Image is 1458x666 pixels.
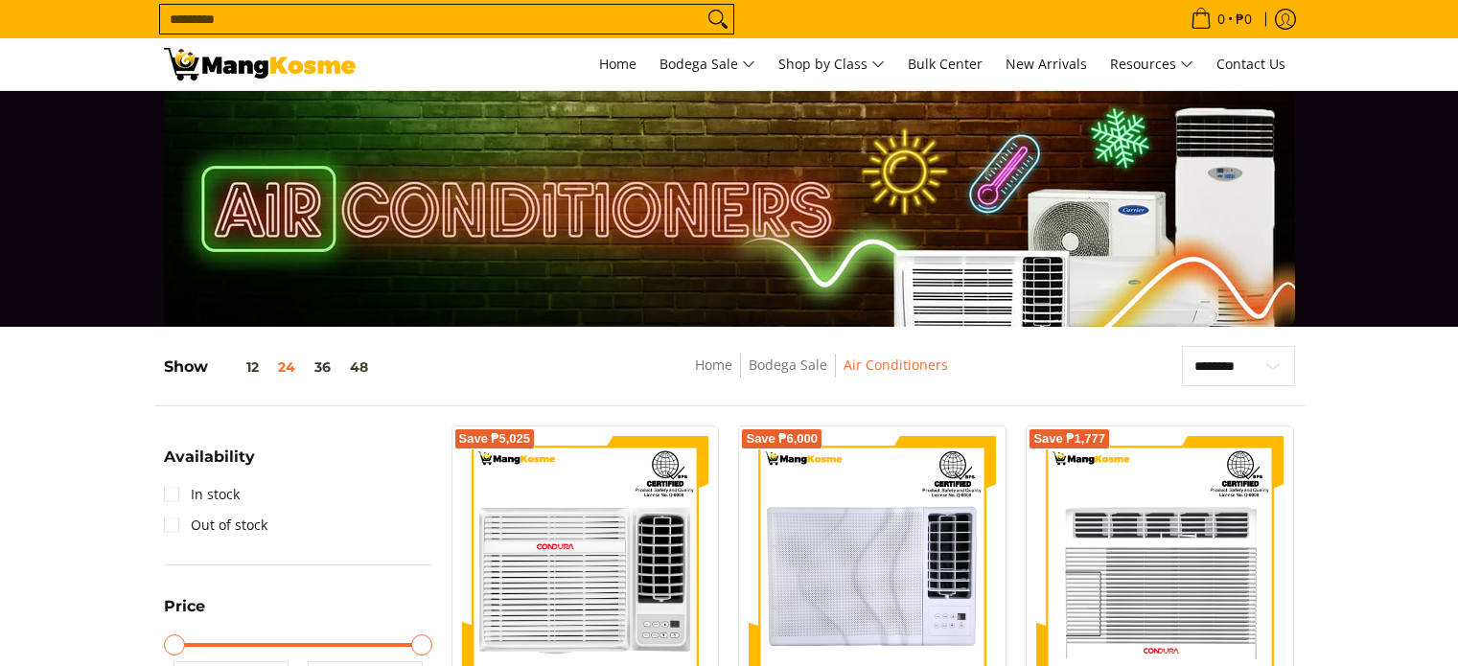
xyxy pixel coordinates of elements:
[1033,433,1105,445] span: Save ₱1,777
[164,357,378,377] h5: Show
[164,510,267,540] a: Out of stock
[590,38,646,90] a: Home
[695,356,732,374] a: Home
[1215,12,1228,26] span: 0
[1233,12,1255,26] span: ₱0
[340,359,378,375] button: 48
[749,356,827,374] a: Bodega Sale
[208,359,268,375] button: 12
[375,38,1295,90] nav: Main Menu
[769,38,894,90] a: Shop by Class
[1207,38,1295,90] a: Contact Us
[1006,55,1087,73] span: New Arrivals
[268,359,305,375] button: 24
[1110,53,1193,77] span: Resources
[898,38,992,90] a: Bulk Center
[660,53,755,77] span: Bodega Sale
[746,433,818,445] span: Save ₱6,000
[554,354,1087,397] nav: Breadcrumbs
[305,359,340,375] button: 36
[1185,9,1258,30] span: •
[164,599,205,614] span: Price
[703,5,733,34] button: Search
[599,55,636,73] span: Home
[164,599,205,629] summary: Open
[164,449,255,465] span: Availability
[908,55,983,73] span: Bulk Center
[164,479,240,510] a: In stock
[650,38,765,90] a: Bodega Sale
[164,48,356,80] img: Bodega Sale Aircon l Mang Kosme: Home Appliances Warehouse Sale | Page 2
[1100,38,1203,90] a: Resources
[996,38,1097,90] a: New Arrivals
[778,53,885,77] span: Shop by Class
[164,449,255,479] summary: Open
[459,433,531,445] span: Save ₱5,025
[1216,55,1285,73] span: Contact Us
[844,356,948,374] a: Air Conditioners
